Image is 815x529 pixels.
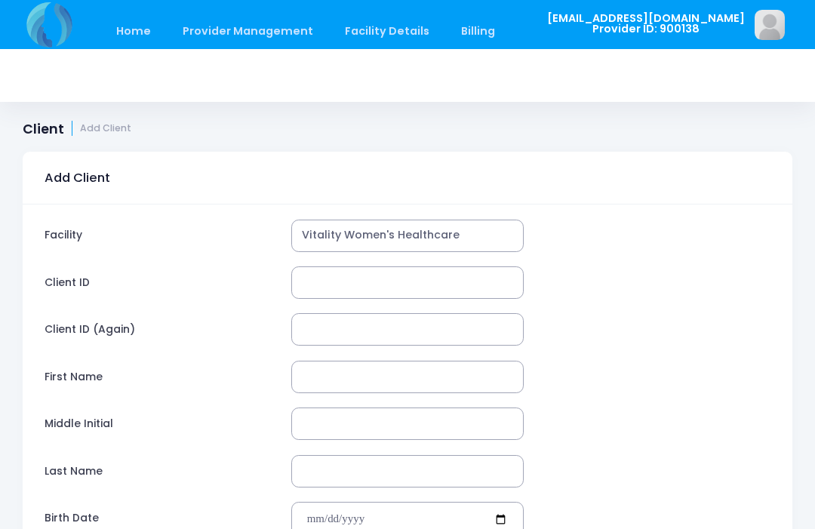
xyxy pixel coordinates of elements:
a: Staff [512,14,570,49]
a: Provider Management [168,14,328,49]
h3: Add Client [45,157,110,199]
label: Facility [38,220,284,252]
label: Middle Initial [38,408,284,440]
span: Vitality Women's Healthcare [291,220,523,252]
a: Billing [447,14,510,49]
label: Last Name [38,455,284,487]
a: Home [101,14,165,49]
h1: Client [23,121,131,137]
small: Add Client [80,123,131,134]
img: image [755,10,785,40]
label: First Name [38,361,284,393]
span: [EMAIL_ADDRESS][DOMAIN_NAME] Provider ID: 900138 [547,13,745,35]
label: Client ID [38,266,284,299]
a: Facility Details [331,14,444,49]
label: Client ID (Again) [38,313,284,346]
